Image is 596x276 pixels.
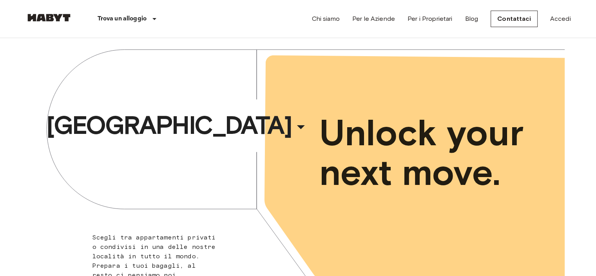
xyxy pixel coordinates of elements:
[312,14,339,24] a: Chi siamo
[465,14,478,24] a: Blog
[46,110,292,141] span: [GEOGRAPHIC_DATA]
[25,14,72,22] img: Habyt
[43,107,313,143] button: [GEOGRAPHIC_DATA]
[98,14,147,24] p: Trova un alloggio
[491,11,538,27] a: Contattaci
[550,14,571,24] a: Accedi
[408,14,453,24] a: Per i Proprietari
[352,14,395,24] a: Per le Aziende
[319,113,533,192] span: Unlock your next move.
